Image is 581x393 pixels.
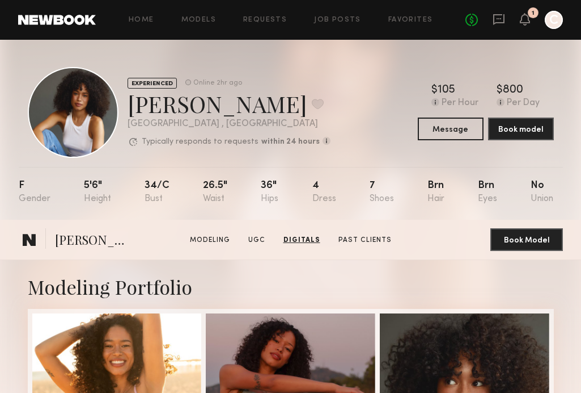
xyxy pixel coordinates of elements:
[490,228,563,251] button: Book Model
[142,138,258,146] p: Typically responds to requests
[370,181,394,204] div: 7
[314,16,361,24] a: Job Posts
[129,16,154,24] a: Home
[503,85,523,96] div: 800
[279,235,325,245] a: Digitals
[532,10,535,16] div: 1
[507,98,540,108] div: Per Day
[497,85,503,96] div: $
[28,274,554,300] div: Modeling Portfolio
[128,89,330,119] div: [PERSON_NAME]
[418,118,484,140] button: Message
[185,235,235,245] a: Modeling
[438,85,455,96] div: 105
[531,181,553,204] div: No
[19,181,50,204] div: F
[427,181,444,204] div: Brn
[181,16,216,24] a: Models
[312,181,336,204] div: 4
[193,80,242,87] div: Online 2hr ago
[261,138,320,146] b: within 24 hours
[388,16,433,24] a: Favorites
[545,11,563,29] a: C
[442,98,478,108] div: Per Hour
[128,119,330,129] div: [GEOGRAPHIC_DATA] , [GEOGRAPHIC_DATA]
[431,85,438,96] div: $
[84,181,111,204] div: 5'6"
[334,235,396,245] a: Past Clients
[488,118,554,140] button: Book model
[478,181,497,204] div: Brn
[244,235,270,245] a: UGC
[203,181,227,204] div: 26.5"
[243,16,287,24] a: Requests
[145,181,169,204] div: 34/c
[261,181,278,204] div: 36"
[128,78,177,89] div: EXPERIENCED
[55,231,134,251] span: [PERSON_NAME]
[490,235,563,244] a: Book Model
